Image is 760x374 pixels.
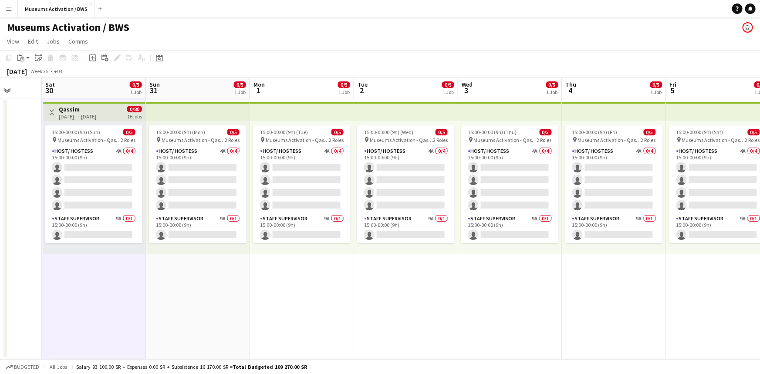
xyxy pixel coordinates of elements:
span: All jobs [48,364,69,370]
div: [DATE] [7,67,27,76]
h1: Museums Activation / BWS [7,21,129,34]
span: 15:00-00:00 (9h) (Sat) [676,129,723,135]
span: 0/80 [127,106,142,112]
app-job-card: 15:00-00:00 (9h) (Sun)0/5 Museums Activation - Qassim2 RolesHost/ Hostess4A0/415:00-00:00 (9h) St... [45,125,142,243]
app-card-role: Host/ Hostess4A0/415:00-00:00 (9h) [149,146,247,214]
app-card-role: Staff Supervisor9A0/115:00-00:00 (9h) [45,214,142,243]
app-card-role: Staff Supervisor9A0/115:00-00:00 (9h) [357,214,455,243]
span: 0/5 [123,129,135,135]
div: 1 Job [547,89,558,95]
span: Budgeted [14,364,39,370]
span: 0/5 [546,81,558,88]
span: 0/5 [442,81,454,88]
span: Tue [358,81,368,88]
span: Total Budgeted 109 270.00 SR [233,364,307,370]
span: 2 Roles [329,137,344,143]
a: Edit [24,36,41,47]
span: 30 [44,85,55,95]
a: Comms [65,36,91,47]
span: Sun [149,81,160,88]
div: 1 Job [442,89,454,95]
span: 15:00-00:00 (9h) (Tue) [260,129,308,135]
span: Museums Activation - Qassim [474,137,537,143]
span: 15:00-00:00 (9h) (Sun) [52,129,100,135]
span: View [7,37,19,45]
span: 2 [356,85,368,95]
span: Comms [68,37,88,45]
span: 15:00-00:00 (9h) (Mon) [156,129,205,135]
app-card-role: Staff Supervisor9A0/115:00-00:00 (9h) [565,214,663,243]
app-job-card: 15:00-00:00 (9h) (Tue)0/5 Museums Activation - Qassim2 RolesHost/ Hostess4A0/415:00-00:00 (9h) St... [253,125,351,243]
span: 0/5 [338,81,350,88]
div: +03 [54,68,62,74]
span: Mon [253,81,265,88]
span: Wed [462,81,473,88]
span: Museums Activation - Qassim [266,137,329,143]
app-card-role: Staff Supervisor9A0/115:00-00:00 (9h) [149,214,247,243]
span: 0/5 [227,129,240,135]
span: 1 [252,85,265,95]
span: 2 Roles [433,137,448,143]
span: Museums Activation - Qassim [370,137,433,143]
div: [DATE] → [DATE] [59,113,96,120]
span: 0/5 [130,81,142,88]
span: 4 [564,85,577,95]
app-job-card: 15:00-00:00 (9h) (Wed)0/5 Museums Activation - Qassim2 RolesHost/ Hostess4A0/415:00-00:00 (9h) St... [357,125,455,243]
span: 0/5 [234,81,246,88]
div: 1 Job [651,89,662,95]
span: 31 [148,85,160,95]
app-job-card: 15:00-00:00 (9h) (Fri)0/5 Museums Activation - Qassim2 RolesHost/ Hostess4A0/415:00-00:00 (9h) St... [565,125,663,243]
div: Salary 93 100.00 SR + Expenses 0.00 SR + Subsistence 16 170.00 SR = [76,364,307,370]
app-card-role: Host/ Hostess4A0/415:00-00:00 (9h) [45,146,142,214]
app-card-role: Staff Supervisor9A0/115:00-00:00 (9h) [461,214,559,243]
span: 2 Roles [641,137,656,143]
app-card-role: Host/ Hostess4A0/415:00-00:00 (9h) [565,146,663,214]
span: 2 Roles [225,137,240,143]
span: 0/5 [540,129,552,135]
app-card-role: Staff Supervisor9A0/115:00-00:00 (9h) [253,214,351,243]
span: Thu [566,81,577,88]
span: Museums Activation - Qassim [162,137,225,143]
span: 0/5 [331,129,344,135]
button: Museums Activation / BWS [18,0,95,17]
span: Fri [670,81,677,88]
span: 15:00-00:00 (9h) (Wed) [364,129,413,135]
span: Week 35 [29,68,51,74]
div: 16 jobs [127,112,142,120]
a: View [3,36,23,47]
span: 2 Roles [745,137,760,143]
span: Jobs [47,37,60,45]
button: Budgeted [4,362,41,372]
app-job-card: 15:00-00:00 (9h) (Mon)0/5 Museums Activation - Qassim2 RolesHost/ Hostess4A0/415:00-00:00 (9h) St... [149,125,247,243]
h3: Qassim [59,105,96,113]
span: 15:00-00:00 (9h) (Thu) [468,129,517,135]
span: Edit [28,37,38,45]
a: Jobs [43,36,63,47]
span: Museums Activation - Qassim [682,137,745,143]
app-user-avatar: Salman AlQurni [743,22,753,33]
span: Museums Activation - Qassim [578,137,641,143]
app-card-role: Host/ Hostess4A0/415:00-00:00 (9h) [357,146,455,214]
span: 0/5 [650,81,662,88]
span: Sat [45,81,55,88]
span: 0/5 [644,129,656,135]
span: 0/5 [748,129,760,135]
span: 15:00-00:00 (9h) (Fri) [572,129,618,135]
app-job-card: 15:00-00:00 (9h) (Thu)0/5 Museums Activation - Qassim2 RolesHost/ Hostess4A0/415:00-00:00 (9h) St... [461,125,559,243]
span: 2 Roles [121,137,135,143]
div: 1 Job [234,89,246,95]
div: 1 Job [338,89,350,95]
div: 1 Job [130,89,142,95]
app-card-role: Host/ Hostess4A0/415:00-00:00 (9h) [461,146,559,214]
span: 3 [460,85,473,95]
span: 2 Roles [537,137,552,143]
span: 5 [669,85,677,95]
span: 0/5 [436,129,448,135]
span: Museums Activation - Qassim [57,137,121,143]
